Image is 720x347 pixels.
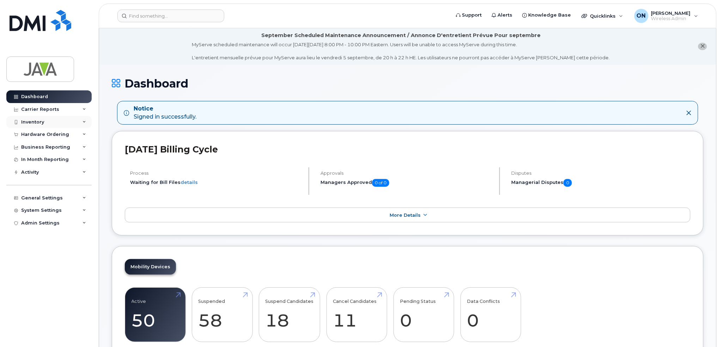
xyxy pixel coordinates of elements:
span: 0 [563,179,572,187]
li: Waiting for Bill Files [130,179,303,186]
div: MyServe scheduled maintenance will occur [DATE][DATE] 8:00 PM - 10:00 PM Eastern. Users will be u... [192,41,610,61]
a: details [181,179,198,185]
a: Active 50 [132,292,179,338]
button: close notification [698,43,707,50]
span: 0 of 0 [372,179,389,187]
div: Signed in successfully. [134,105,196,121]
h4: Approvals [321,170,493,176]
h4: Process [130,170,303,176]
div: September Scheduled Maintenance Announcement / Annonce D'entretient Prévue Pour septembre [261,32,541,39]
span: More Details [390,213,421,218]
strong: Notice [134,105,196,113]
h2: [DATE] Billing Cycle [125,144,690,155]
a: Cancel Candidates 11 [333,292,380,338]
a: Suspend Candidates 18 [266,292,314,338]
h4: Disputes [511,170,690,176]
a: Data Conflicts 0 [467,292,514,338]
h5: Managerial Disputes [511,179,690,187]
a: Pending Status 0 [400,292,447,338]
h5: Managers Approved [321,179,493,187]
h1: Dashboard [112,77,703,90]
a: Mobility Devices [125,259,176,275]
a: Suspended 58 [199,292,246,338]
